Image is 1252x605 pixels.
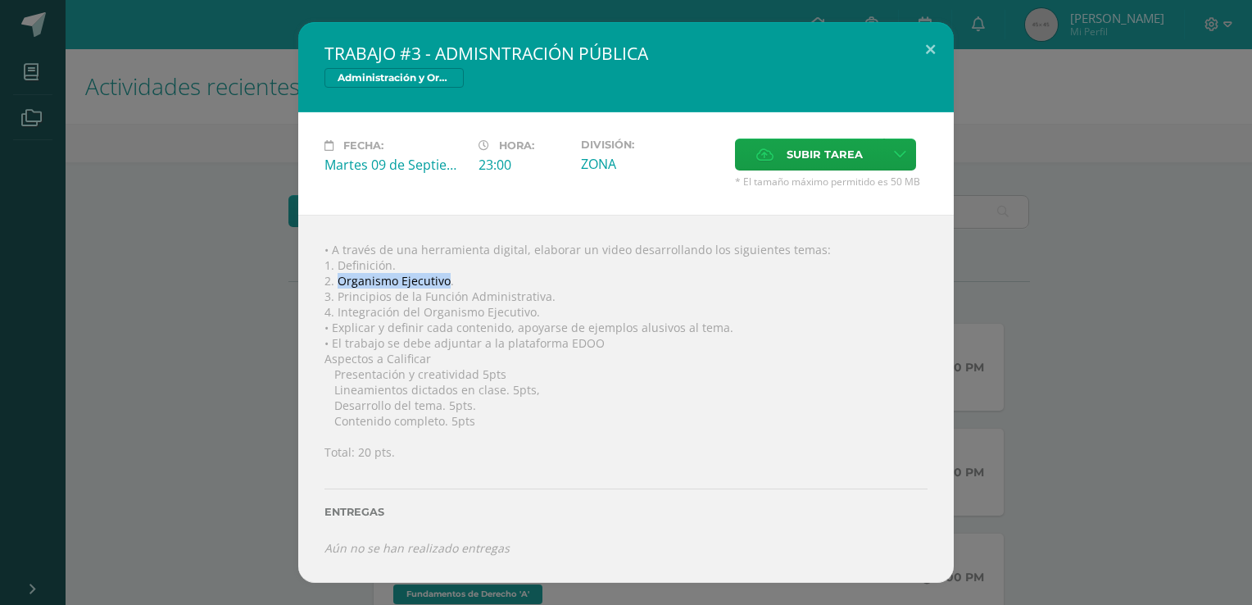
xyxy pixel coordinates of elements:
[324,42,928,65] h2: TRABAJO #3 - ADMISNTRACIÓN PÚBLICA
[298,215,954,583] div: • A través de una herramienta digital, elaborar un video desarrollando los siguientes temas: 1. D...
[787,139,863,170] span: Subir tarea
[499,139,534,152] span: Hora:
[581,155,722,173] div: ZONA
[324,506,928,518] label: Entregas
[324,156,465,174] div: Martes 09 de Septiembre
[343,139,383,152] span: Fecha:
[324,540,510,556] i: Aún no se han realizado entregas
[479,156,568,174] div: 23:00
[324,68,464,88] span: Administración y Organización de Oficina
[907,22,954,78] button: Close (Esc)
[581,139,722,151] label: División:
[735,175,928,189] span: * El tamaño máximo permitido es 50 MB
